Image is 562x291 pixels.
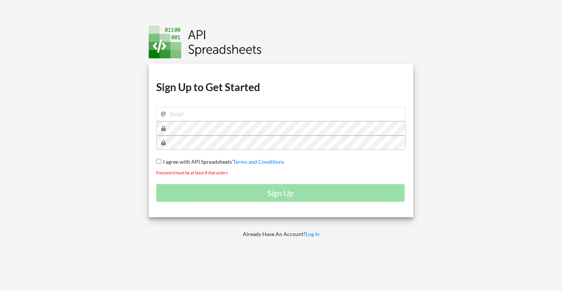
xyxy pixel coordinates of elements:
a: Log In [306,231,320,237]
p: Already Have An Account? [143,230,419,238]
span: I agree with API Spreadsheets' [161,158,233,165]
img: Logo.png [149,26,262,58]
small: Password must be at least 8 characters [156,170,228,175]
a: Terms and Conditions [233,158,284,165]
h1: Sign Up to Get Started [156,80,406,94]
input: Email [156,107,406,121]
